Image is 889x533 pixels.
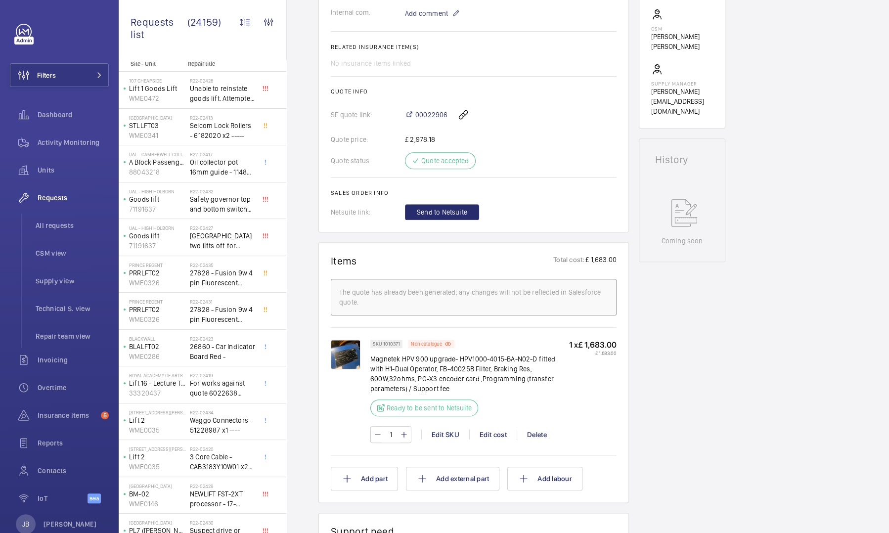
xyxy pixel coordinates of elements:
[190,299,255,305] h2: R22-02431
[405,8,448,18] span: Add comment
[190,84,255,103] span: Unable to reinstate goods lift. Attempted to swap control boards with PL2, no difference. Technic...
[188,60,253,67] p: Repair title
[38,165,109,175] span: Units
[129,314,186,324] p: WME0326
[651,26,713,32] p: CSM
[190,121,255,140] span: Selcom Lock Rollers - 6182020 x2 -----
[129,446,186,452] p: [STREET_ADDRESS][PERSON_NAME]
[129,78,186,84] p: 107 Cheapside
[129,409,186,415] p: [STREET_ADDRESS][PERSON_NAME]
[36,304,109,313] span: Technical S. view
[129,489,186,499] p: BM-02
[38,410,97,420] span: Insurance items
[190,446,255,452] h2: R22-02420
[387,403,472,413] p: Ready to be sent to Netsuite
[190,378,255,398] span: For works against quote 6022638 @£2197.00
[331,255,357,267] h1: Items
[129,299,186,305] p: Prince Regent
[129,157,186,167] p: A Block Passenger Lift 2 (B) L/H
[129,84,186,93] p: Lift 1 Goods Lift
[190,231,255,251] span: [GEOGRAPHIC_DATA] two lifts off for safety governor rope switches at top and bottom. Immediate de...
[661,236,703,246] p: Coming soon
[129,342,186,352] p: BLALFT02
[22,519,29,529] p: JB
[129,268,186,278] p: PRRLFT02
[37,70,56,80] span: Filters
[373,342,400,346] p: SKU 1010371
[38,355,109,365] span: Invoicing
[507,467,582,490] button: Add labour
[129,121,186,131] p: STLLFT03
[339,287,608,307] div: The quote has already been generated; any changes will not be reflected in Salesforce quote.
[190,188,255,194] h2: R22-02432
[406,467,499,490] button: Add external part
[38,493,88,503] span: IoT
[129,262,186,268] p: Prince Regent
[190,225,255,231] h2: R22-02427
[405,204,479,220] button: Send to Netsuite
[331,88,617,95] h2: Quote info
[129,372,186,378] p: royal academy of arts
[190,489,255,509] span: NEWLIFT FST-2XT processor - 17-02000003 1021,00 euros x1
[129,415,186,425] p: Lift 2
[190,262,255,268] h2: R22-02435
[190,483,255,489] h2: R22-02429
[421,430,469,440] div: Edit SKU
[651,81,713,87] p: Supply manager
[129,336,186,342] p: Blackwall
[129,115,186,121] p: [GEOGRAPHIC_DATA]
[190,151,255,157] h2: R22-02417
[190,157,255,177] span: Oil collector pot 16mm guide - 11482 x2
[417,207,467,217] span: Send to Netsuite
[129,378,186,388] p: Lift 16 - Lecture Theater Disabled Lift ([PERSON_NAME]) ([GEOGRAPHIC_DATA] )
[469,430,517,440] div: Edit cost
[190,78,255,84] h2: R22-02428
[190,452,255,472] span: 3 Core Cable - CAB3183Y10W01 x20 -----
[38,438,109,448] span: Reports
[129,483,186,489] p: [GEOGRAPHIC_DATA]
[651,87,713,116] p: [PERSON_NAME][EMAIL_ADDRESS][DOMAIN_NAME]
[38,193,109,203] span: Requests
[190,305,255,324] span: 27828 - Fusion 9w 4 pin Fluorescent Lamp / Bulb - Used on Prince regent lift No2 car top test con...
[405,110,447,120] a: 00022906
[129,425,186,435] p: WME0035
[38,137,109,147] span: Activity Monitoring
[190,372,255,378] h2: R22-02419
[415,110,447,120] span: 00022906
[411,342,442,346] p: Non catalogue
[131,16,187,41] span: Requests list
[569,350,617,356] p: £ 1,683.00
[129,452,186,462] p: Lift 2
[129,241,186,251] p: 71191637
[190,342,255,361] span: 26860 - Car Indicator Board Red -
[38,466,109,476] span: Contacts
[129,131,186,140] p: WME0341
[129,194,186,204] p: Goods lift
[88,493,101,503] span: Beta
[36,276,109,286] span: Supply view
[190,415,255,435] span: Waggo Connectors - 51228987 x1 ----
[129,93,186,103] p: WME0472
[129,388,186,398] p: 33320437
[129,520,186,526] p: [GEOGRAPHIC_DATA]
[331,467,398,490] button: Add part
[129,462,186,472] p: WME0035
[38,110,109,120] span: Dashboard
[331,44,617,50] h2: Related insurance item(s)
[10,63,109,87] button: Filters
[190,194,255,214] span: Safety governor top and bottom switches not working from an immediate defect. Lift passenger lift...
[44,519,97,529] p: [PERSON_NAME]
[655,155,709,165] h1: History
[129,499,186,509] p: WME0146
[119,60,184,67] p: Site - Unit
[370,354,569,394] p: Magnetek HPV 900 upgrade- HPV1000-4015-BA-N02-D fitted with H1-Dual Operator, FB-40025B Filter, B...
[129,151,186,157] p: UAL - Camberwell College of Arts
[129,231,186,241] p: Goods lift
[129,225,186,231] p: UAL - High Holborn
[331,340,360,369] img: wSq1De0LqETx4I6qeO6QwfKKf1WD5Uk4K-t_2FuppKhbPKJd.png
[190,409,255,415] h2: R22-02434
[38,383,109,393] span: Overtime
[36,221,109,230] span: All requests
[36,331,109,341] span: Repair team view
[190,268,255,288] span: 27828 - Fusion 9w 4 pin Fluorescent Lamp / Bulb - Used on Prince regent lift No2 car top test con...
